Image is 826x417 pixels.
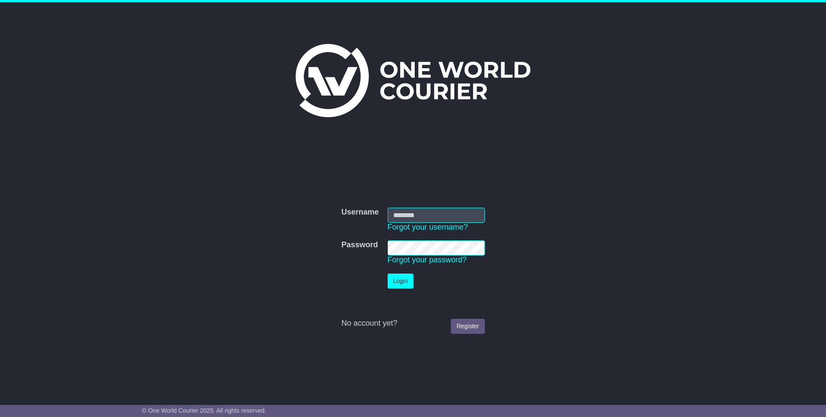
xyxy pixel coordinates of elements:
label: Username [341,208,379,217]
a: Forgot your username? [388,223,468,231]
a: Register [451,319,484,334]
button: Login [388,274,413,289]
label: Password [341,240,378,250]
img: One World [296,44,530,117]
div: No account yet? [341,319,484,328]
span: © One World Courier 2025. All rights reserved. [142,407,266,414]
a: Forgot your password? [388,255,467,264]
